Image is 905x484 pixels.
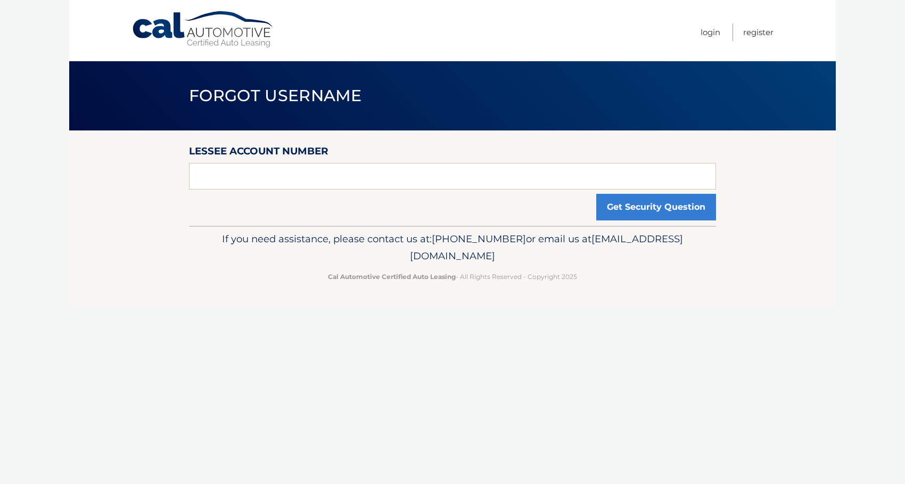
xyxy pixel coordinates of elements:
a: Login [701,23,720,41]
a: Cal Automotive [131,11,275,48]
p: If you need assistance, please contact us at: or email us at [196,231,709,265]
span: [PHONE_NUMBER] [432,233,526,245]
button: Get Security Question [596,194,716,220]
span: [EMAIL_ADDRESS][DOMAIN_NAME] [410,233,683,262]
a: Register [743,23,774,41]
strong: Cal Automotive Certified Auto Leasing [328,273,456,281]
span: Forgot Username [189,86,362,105]
p: - All Rights Reserved - Copyright 2025 [196,271,709,282]
label: Lessee Account Number [189,143,328,163]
